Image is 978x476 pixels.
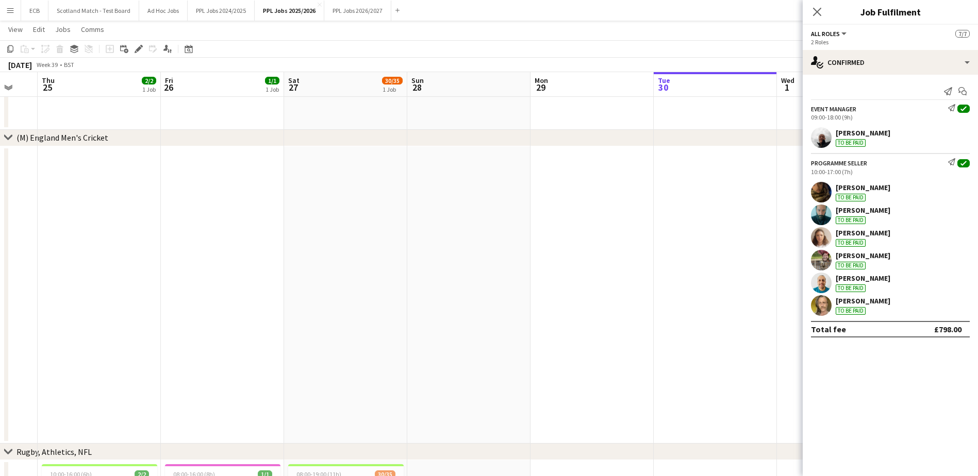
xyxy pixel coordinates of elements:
span: Mon [535,76,548,85]
button: PPL Jobs 2024/2025 [188,1,255,21]
span: 2/2 [142,77,156,84]
div: To be paid [836,307,866,315]
a: Jobs [51,23,75,36]
span: All roles [811,30,840,38]
span: Sun [411,76,424,85]
div: (M) England Men's Cricket [16,132,108,143]
span: 27 [287,81,300,93]
div: To be paid [836,216,866,224]
button: PPL Jobs 2025/2026 [255,1,324,21]
span: Tue [658,76,670,85]
div: [PERSON_NAME] [836,274,890,283]
span: 26 [163,81,173,93]
button: ECB [21,1,48,21]
span: 28 [410,81,424,93]
span: Thu [42,76,55,85]
div: [PERSON_NAME] [836,183,890,192]
span: Comms [81,25,104,34]
div: To be paid [836,284,866,292]
div: [PERSON_NAME] [836,251,890,260]
span: 1 [780,81,794,93]
div: Rugby, Athletics, NFL [16,447,92,457]
div: £798.00 [934,324,962,334]
div: [PERSON_NAME] [836,128,890,138]
button: All roles [811,30,848,38]
span: Edit [33,25,45,34]
a: Comms [77,23,108,36]
span: View [8,25,23,34]
span: Jobs [55,25,71,34]
div: BST [64,61,74,69]
div: [PERSON_NAME] [836,228,890,237]
div: To be paid [836,194,866,201]
div: To be paid [836,139,866,147]
div: 1 Job [142,86,156,93]
span: Wed [781,76,794,85]
span: 30 [656,81,670,93]
div: [DATE] [8,60,32,70]
a: View [4,23,27,36]
span: Week 39 [34,61,60,69]
div: 10:00-17:00 (7h) [811,168,970,176]
h3: Job Fulfilment [803,5,978,19]
div: 1 Job [266,86,279,93]
div: 1 Job [383,86,402,93]
div: 2 Roles [811,38,970,46]
span: Fri [165,76,173,85]
div: To be paid [836,262,866,269]
div: [PERSON_NAME] [836,296,890,305]
span: Sat [288,76,300,85]
div: Total fee [811,324,846,334]
div: Confirmed [803,50,978,75]
div: Event Manager [811,105,856,113]
div: To be paid [836,239,866,247]
button: Scotland Match - Test Board [48,1,139,21]
span: 25 [40,81,55,93]
div: 09:00-18:00 (9h) [811,113,970,121]
span: 7/7 [955,30,970,38]
span: 29 [533,81,548,93]
div: [PERSON_NAME] [836,206,890,215]
div: Programme Seller [811,159,867,167]
button: Ad Hoc Jobs [139,1,188,21]
button: PPL Jobs 2026/2027 [324,1,391,21]
a: Edit [29,23,49,36]
span: 30/35 [382,77,403,84]
span: 1/1 [265,77,279,84]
